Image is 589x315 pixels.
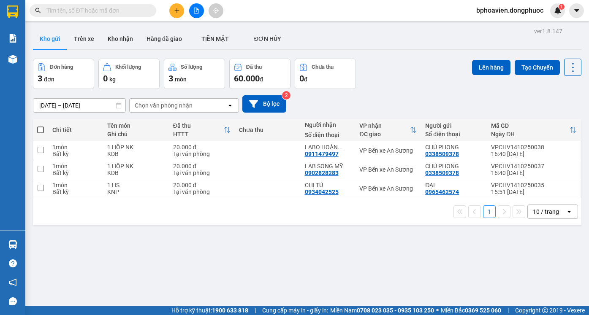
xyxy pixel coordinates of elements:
th: Toggle SortBy [487,119,581,141]
div: 0338509378 [425,151,459,157]
div: Ghi chú [107,131,165,137]
span: 0 [299,73,304,83]
div: KDB [107,151,165,157]
span: 3 [168,73,173,83]
div: 0902828283 [305,170,339,176]
div: Chọn văn phòng nhận [135,101,193,110]
span: | [508,306,509,315]
div: Người nhận [305,121,351,128]
div: Tại văn phòng [173,188,231,195]
div: Mã GD [491,122,570,129]
span: TIỀN MẶT [201,35,229,42]
img: icon-new-feature [554,7,562,14]
button: file-add [189,3,204,18]
span: | [255,306,256,315]
img: solution-icon [8,34,17,43]
div: KNP [107,188,165,195]
span: message [9,297,17,305]
span: 0 [103,73,108,83]
button: aim [209,3,223,18]
button: Chưa thu0đ [295,59,356,89]
div: Bất kỳ [52,188,99,195]
span: ĐƠN HỦY [254,35,281,42]
div: 20.000 đ [173,163,231,170]
div: LABO HOÀN CẦU [305,144,351,151]
div: VP Bến xe An Sương [359,147,417,154]
svg: open [227,102,233,109]
span: aim [213,8,219,13]
th: Toggle SortBy [169,119,235,141]
input: Select a date range. [33,99,125,112]
span: 1 [560,4,563,10]
div: CHỊ TÚ [305,182,351,188]
div: Chưa thu [312,64,334,70]
strong: 1900 633 818 [212,307,248,314]
div: Đã thu [173,122,224,129]
div: Tên món [107,122,165,129]
div: Tại văn phòng [173,151,231,157]
div: 0934042525 [305,188,339,195]
img: logo-vxr [7,5,18,18]
div: 10 / trang [533,207,559,216]
span: đơn [44,76,54,83]
span: kg [109,76,116,83]
div: 1 HỘP NK [107,144,165,151]
div: Khối lượng [115,64,141,70]
div: VP nhận [359,122,410,129]
div: Số điện thoại [305,132,351,138]
div: 1 HS [107,182,165,188]
div: 16:40 [DATE] [491,170,576,176]
button: caret-down [569,3,584,18]
span: món [175,76,187,83]
div: VPCHV1410250038 [491,144,576,151]
div: VPCHV1410250037 [491,163,576,170]
span: Cung cấp máy in - giấy in: [262,306,328,315]
button: 1 [483,205,496,218]
th: Toggle SortBy [355,119,421,141]
span: đ [260,76,263,83]
button: Tạo Chuyến [515,60,560,75]
img: warehouse-icon [8,240,17,249]
div: Người gửi [425,122,483,129]
div: Chi tiết [52,127,99,133]
div: 20.000 đ [173,182,231,188]
img: warehouse-icon [8,55,17,64]
button: Kho gửi [33,29,67,49]
button: Số lượng3món [164,59,225,89]
div: ver 1.8.147 [534,27,562,36]
div: Bất kỳ [52,151,99,157]
div: 15:51 [DATE] [491,188,576,195]
span: 60.000 [234,73,260,83]
span: đ [304,76,307,83]
div: Số lượng [181,64,202,70]
button: Kho nhận [101,29,140,49]
input: Tìm tên, số ĐT hoặc mã đơn [46,6,146,15]
button: Khối lượng0kg [98,59,160,89]
span: search [35,8,41,13]
button: plus [169,3,184,18]
sup: 1 [559,4,565,10]
span: ... [338,144,343,151]
span: 3 [38,73,42,83]
button: Hàng đã giao [140,29,189,49]
span: copyright [542,307,548,313]
div: HTTT [173,131,224,137]
div: VP Bến xe An Sương [359,166,417,173]
div: 1 HỘP NK [107,163,165,170]
button: Lên hàng [472,60,510,75]
button: Đã thu60.000đ [229,59,290,89]
div: 16:40 [DATE] [491,151,576,157]
span: plus [174,8,180,13]
svg: open [566,208,573,215]
div: 1 món [52,182,99,188]
span: caret-down [573,7,581,14]
span: notification [9,278,17,286]
span: question-circle [9,259,17,267]
div: Đã thu [246,64,262,70]
div: Ngày ĐH [491,131,570,137]
button: Đơn hàng3đơn [33,59,94,89]
div: Bất kỳ [52,170,99,176]
div: 20.000 đ [173,144,231,151]
span: Miền Bắc [441,306,501,315]
div: ĐC giao [359,131,410,137]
